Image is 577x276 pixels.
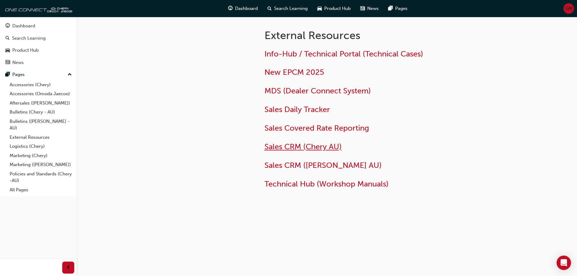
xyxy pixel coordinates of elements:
span: guage-icon [5,23,10,29]
button: GM [563,3,574,14]
a: MDS (Dealer Connect System) [264,86,371,96]
span: Search Learning [274,5,308,12]
a: Bulletins ([PERSON_NAME] - AU) [7,117,74,133]
h1: External Resources [264,29,462,42]
a: Logistics (Chery) [7,142,74,151]
a: Bulletins (Chery - AU) [7,108,74,117]
span: GM [565,5,572,12]
span: pages-icon [5,72,10,77]
a: Accessories (Omoda Jaecoo) [7,89,74,99]
a: New EPCM 2025 [264,68,324,77]
span: news-icon [360,5,365,12]
a: News [2,57,74,68]
span: Pages [395,5,408,12]
span: News [367,5,379,12]
a: Sales Daily Tracker [264,105,330,114]
a: pages-iconPages [383,2,412,15]
span: search-icon [267,5,272,12]
div: Search Learning [12,35,46,42]
span: prev-icon [66,264,71,271]
a: news-iconNews [356,2,383,15]
a: All Pages [7,185,74,195]
span: pages-icon [388,5,393,12]
a: Sales CRM ([PERSON_NAME] AU) [264,161,382,170]
a: guage-iconDashboard [223,2,263,15]
span: guage-icon [228,5,233,12]
div: Open Intercom Messenger [557,256,571,270]
span: Dashboard [235,5,258,12]
a: Marketing (Chery) [7,151,74,160]
a: Sales CRM (Chery AU) [264,142,342,151]
button: DashboardSearch LearningProduct HubNews [2,19,74,69]
img: oneconnect [3,2,72,14]
div: Pages [12,71,25,78]
a: Accessories (Chery) [7,80,74,89]
button: Pages [2,69,74,80]
a: Technical Hub (Workshop Manuals) [264,179,389,189]
span: car-icon [5,48,10,53]
span: news-icon [5,60,10,65]
a: Dashboard [2,20,74,32]
a: search-iconSearch Learning [263,2,313,15]
a: External Resources [7,133,74,142]
a: Marketing ([PERSON_NAME]) [7,160,74,169]
div: Product Hub [12,47,39,54]
div: Dashboard [12,23,35,29]
a: Product Hub [2,45,74,56]
span: Product Hub [324,5,351,12]
a: Search Learning [2,33,74,44]
a: Policies and Standards (Chery -AU) [7,169,74,185]
span: up-icon [68,71,72,79]
div: News [12,59,24,66]
a: car-iconProduct Hub [313,2,356,15]
span: search-icon [5,36,10,41]
a: Aftersales ([PERSON_NAME]) [7,99,74,108]
a: Sales Covered Rate Reporting [264,123,369,133]
a: Info-Hub / Technical Portal (Technical Cases) [264,49,423,59]
span: car-icon [317,5,322,12]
